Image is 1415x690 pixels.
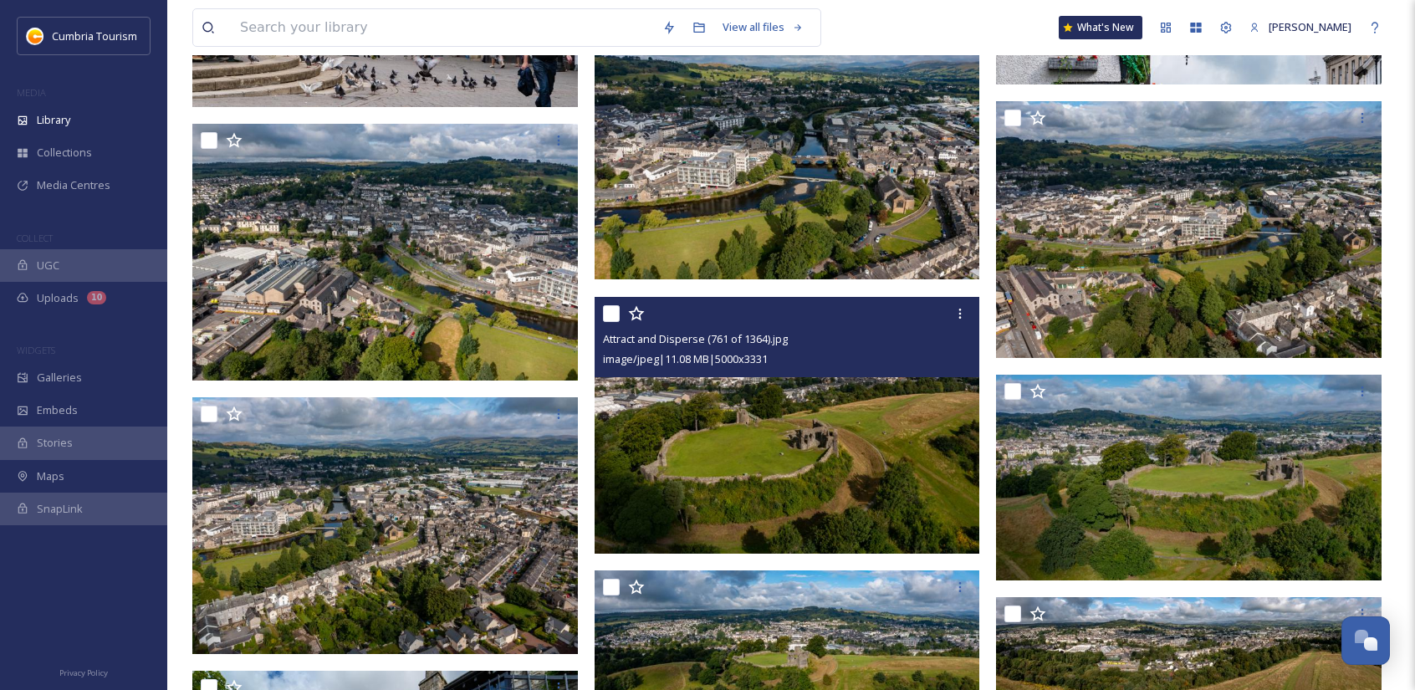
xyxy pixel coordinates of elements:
span: image/jpeg | 11.08 MB | 5000 x 3331 [603,351,768,366]
span: WIDGETS [17,344,55,356]
img: Attract and Disperse (760 of 1364).jpg [996,375,1382,580]
a: [PERSON_NAME] [1241,11,1360,43]
img: images.jpg [27,28,43,44]
span: [PERSON_NAME] [1269,19,1351,34]
a: What's New [1059,16,1142,39]
span: UGC [37,258,59,273]
img: Attract and Disperse (761 of 1364).jpg [595,297,980,554]
span: Attract and Disperse (761 of 1364).jpg [603,331,788,346]
span: Cumbria Tourism [52,28,137,43]
span: Privacy Policy [59,667,108,678]
div: 10 [87,291,106,304]
a: Privacy Policy [59,662,108,682]
span: Stories [37,435,73,451]
img: Attract and Disperse (765 of 1364).jpg [192,124,578,381]
button: Open Chat [1341,616,1390,665]
span: COLLECT [17,232,53,244]
span: Galleries [37,370,82,386]
img: Attract and Disperse (764 of 1364).jpg [595,23,980,280]
a: View all files [714,11,812,43]
span: SnapLink [37,501,83,517]
span: Collections [37,145,92,161]
span: Uploads [37,290,79,306]
span: Media Centres [37,177,110,193]
span: MEDIA [17,86,46,99]
span: Embeds [37,402,78,418]
img: Attract and Disperse (762 of 1364).jpg [192,397,578,654]
span: Maps [37,468,64,484]
span: Library [37,112,70,128]
img: Attract and Disperse (763 of 1364).jpg [996,101,1382,358]
input: Search your library [232,9,654,46]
